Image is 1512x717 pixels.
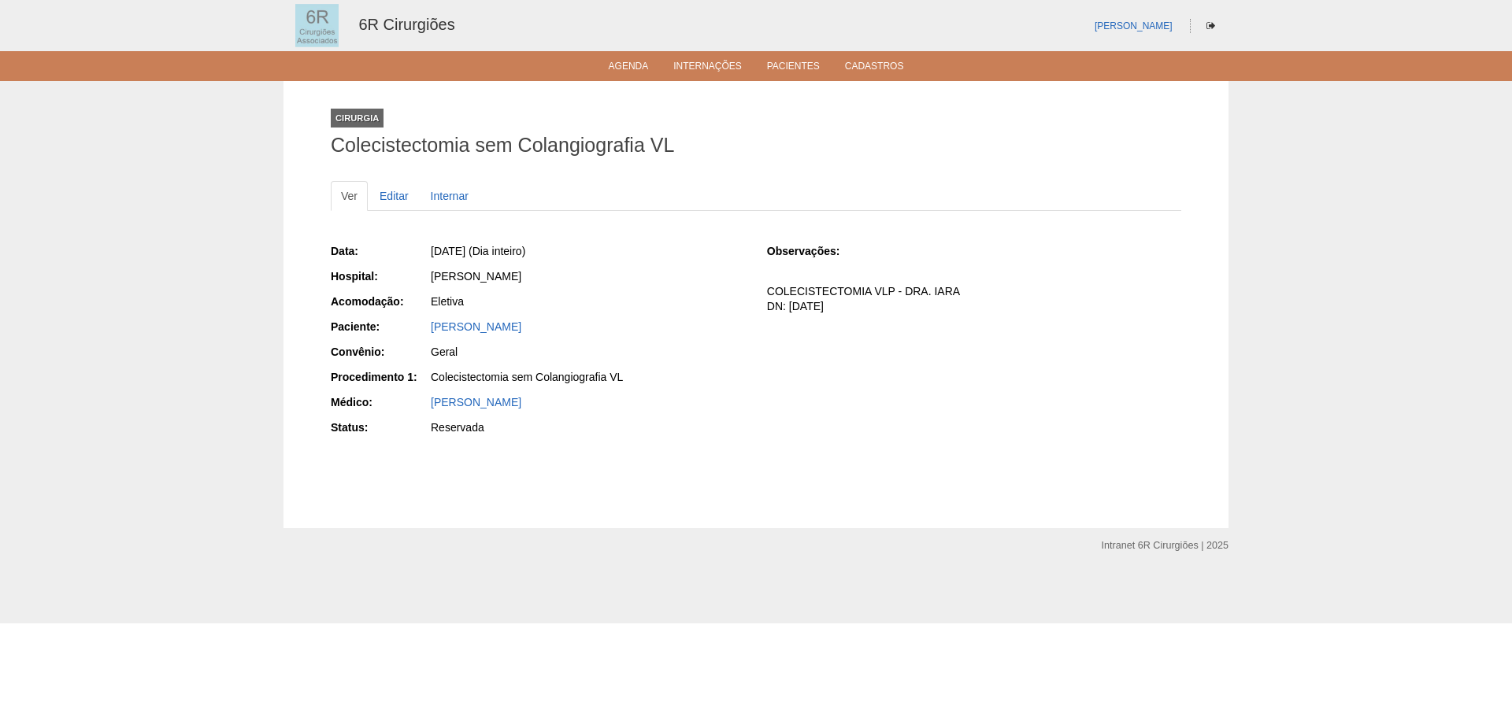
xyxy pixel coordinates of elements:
[767,284,1181,314] p: COLECISTECTOMIA VLP - DRA. IARA DN: [DATE]
[369,181,419,211] a: Editar
[331,243,429,259] div: Data:
[431,419,745,435] div: Reservada
[431,245,525,257] span: [DATE] (Dia inteiro)
[331,181,368,211] a: Ver
[331,135,1181,155] h1: Colecistectomia sem Colangiografia VL
[331,394,429,410] div: Médico:
[358,16,454,33] a: 6R Cirurgiões
[767,243,865,259] div: Observações:
[331,344,429,360] div: Convênio:
[431,344,745,360] div: Geral
[767,61,820,76] a: Pacientes
[431,294,745,309] div: Eletiva
[431,396,521,408] a: [PERSON_NAME]
[609,61,649,76] a: Agenda
[431,268,745,284] div: [PERSON_NAME]
[1206,21,1215,31] i: Sair
[421,181,479,211] a: Internar
[331,109,384,128] div: Cirurgia
[845,61,904,76] a: Cadastros
[331,419,429,435] div: Status:
[331,294,429,309] div: Acomodação:
[331,369,429,385] div: Procedimento 1:
[331,268,429,284] div: Hospital:
[1102,538,1228,553] div: Intranet 6R Cirurgiões | 2025
[331,319,429,334] div: Paciente:
[431,320,521,333] a: [PERSON_NAME]
[431,369,745,385] div: Colecistectomia sem Colangiografia VL
[673,61,742,76] a: Internações
[1095,20,1173,31] a: [PERSON_NAME]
